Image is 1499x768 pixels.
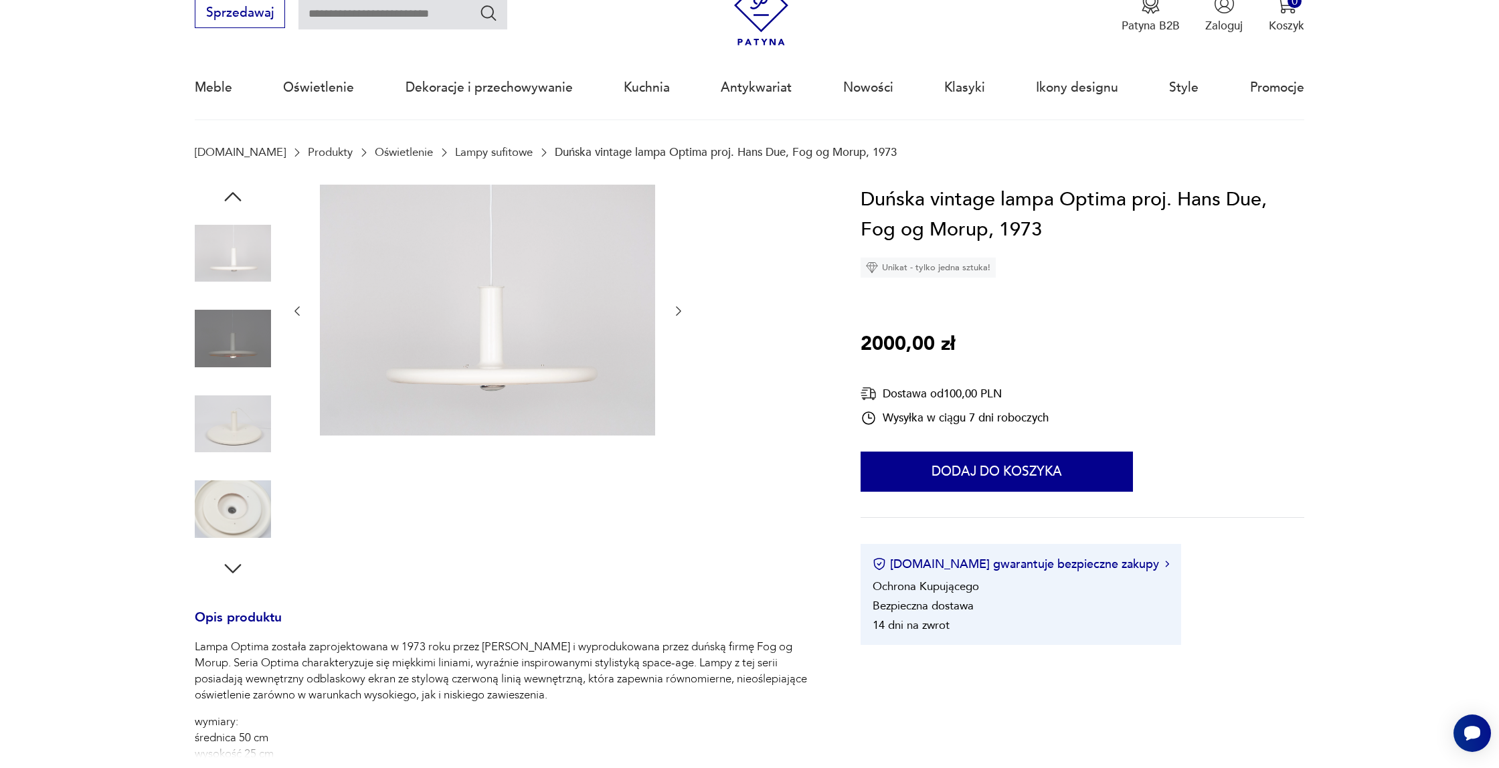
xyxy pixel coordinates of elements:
div: Unikat - tylko jedna sztuka! [861,258,996,278]
li: Ochrona Kupującego [873,579,979,594]
img: Ikona strzałki w prawo [1165,561,1169,567]
a: Lampy sufitowe [455,146,533,159]
img: Ikona diamentu [866,262,878,274]
button: [DOMAIN_NAME] gwarantuje bezpieczne zakupy [873,556,1169,573]
p: Patyna B2B [1122,18,1180,33]
a: Style [1169,57,1199,118]
p: Zaloguj [1205,18,1243,33]
div: Wysyłka w ciągu 7 dni roboczych [861,410,1049,426]
a: Nowości [843,57,893,118]
li: Bezpieczna dostawa [873,598,974,613]
a: Promocje [1250,57,1304,118]
a: Klasyki [944,57,985,118]
button: Dodaj do koszyka [861,452,1133,492]
img: Zdjęcie produktu Duńska vintage lampa Optima proj. Hans Due, Fog og Morup, 1973 [195,471,271,547]
a: Antykwariat [721,57,792,118]
a: Ikony designu [1036,57,1118,118]
div: Dostawa od 100,00 PLN [861,385,1049,402]
img: Zdjęcie produktu Duńska vintage lampa Optima proj. Hans Due, Fog og Morup, 1973 [195,386,271,462]
p: Duńska vintage lampa Optima proj. Hans Due, Fog og Morup, 1973 [555,146,897,159]
h1: Duńska vintage lampa Optima proj. Hans Due, Fog og Morup, 1973 [861,185,1304,246]
a: Meble [195,57,232,118]
a: Kuchnia [624,57,670,118]
p: 2000,00 zł [861,329,955,360]
img: Zdjęcie produktu Duńska vintage lampa Optima proj. Hans Due, Fog og Morup, 1973 [320,185,655,436]
img: Ikona dostawy [861,385,877,402]
p: wymiary: średnica 50 cm wysokość 25 cm [195,714,822,762]
p: Koszyk [1269,18,1304,33]
img: Ikona certyfikatu [873,557,886,571]
button: Szukaj [479,3,499,23]
img: Zdjęcie produktu Duńska vintage lampa Optima proj. Hans Due, Fog og Morup, 1973 [195,215,271,292]
a: Sprzedawaj [195,9,285,19]
a: Oświetlenie [283,57,354,118]
img: Zdjęcie produktu Duńska vintage lampa Optima proj. Hans Due, Fog og Morup, 1973 [195,300,271,377]
a: Oświetlenie [375,146,433,159]
a: Produkty [308,146,353,159]
iframe: Smartsupp widget button [1453,714,1491,752]
h3: Opis produktu [195,613,822,640]
a: Dekoracje i przechowywanie [406,57,573,118]
p: Lampa Optima została zaprojektowana w 1973 roku przez [PERSON_NAME] i wyprodukowana przez duńską ... [195,639,822,703]
a: [DOMAIN_NAME] [195,146,286,159]
li: 14 dni na zwrot [873,617,950,633]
